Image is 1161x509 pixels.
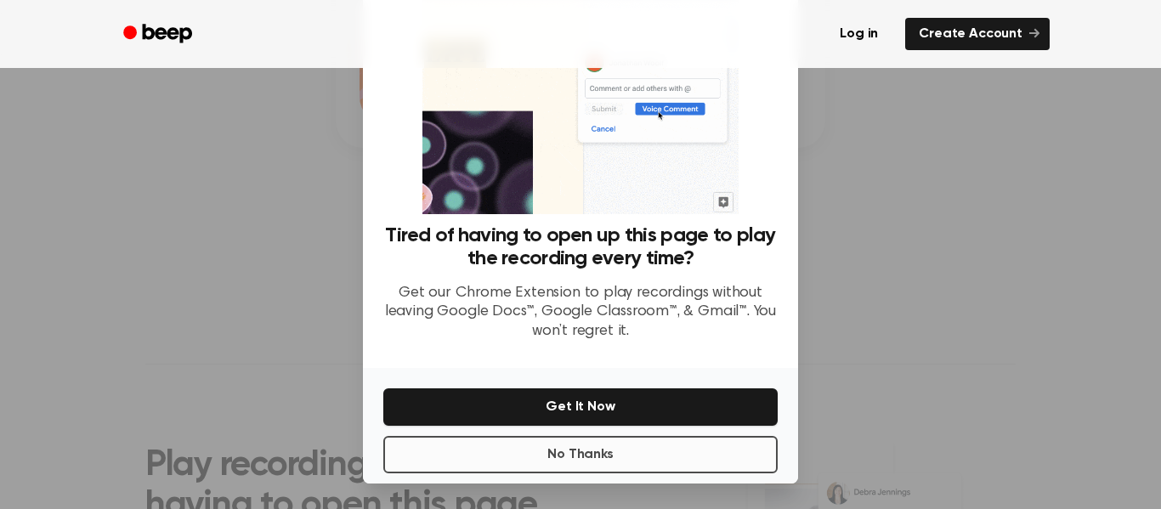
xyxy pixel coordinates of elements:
[383,284,778,342] p: Get our Chrome Extension to play recordings without leaving Google Docs™, Google Classroom™, & Gm...
[383,388,778,426] button: Get It Now
[823,14,895,54] a: Log in
[383,436,778,473] button: No Thanks
[383,224,778,270] h3: Tired of having to open up this page to play the recording every time?
[111,18,207,51] a: Beep
[905,18,1050,50] a: Create Account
